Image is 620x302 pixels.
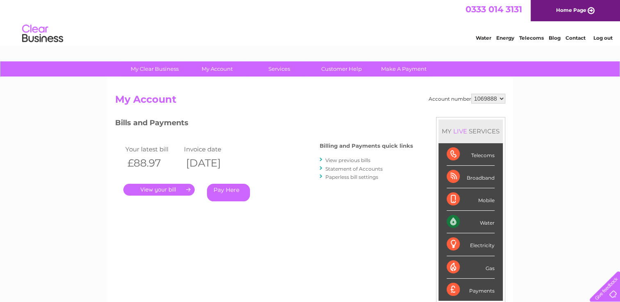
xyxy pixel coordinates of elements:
[22,21,64,46] img: logo.png
[123,144,182,155] td: Your latest bill
[466,4,522,14] a: 0333 014 3131
[447,211,495,233] div: Water
[496,35,514,41] a: Energy
[207,184,250,201] a: Pay Here
[438,119,503,143] div: MY SERVICES
[519,35,544,41] a: Telecoms
[325,166,383,172] a: Statement of Accounts
[447,233,495,256] div: Electricity
[320,143,413,149] h4: Billing and Payments quick links
[182,144,241,155] td: Invoice date
[182,155,241,171] th: [DATE]
[115,94,505,109] h2: My Account
[370,61,438,77] a: Make A Payment
[123,184,195,196] a: .
[447,188,495,211] div: Mobile
[447,256,495,279] div: Gas
[593,35,612,41] a: Log out
[476,35,491,41] a: Water
[245,61,313,77] a: Services
[549,35,561,41] a: Blog
[447,279,495,301] div: Payments
[121,61,188,77] a: My Clear Business
[115,117,413,131] h3: Bills and Payments
[447,143,495,166] div: Telecoms
[308,61,375,77] a: Customer Help
[452,127,469,135] div: LIVE
[325,174,378,180] a: Paperless bill settings
[565,35,586,41] a: Contact
[123,155,182,171] th: £88.97
[117,5,504,40] div: Clear Business is a trading name of Verastar Limited (registered in [GEOGRAPHIC_DATA] No. 3667643...
[429,94,505,104] div: Account number
[183,61,251,77] a: My Account
[325,157,370,163] a: View previous bills
[447,166,495,188] div: Broadband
